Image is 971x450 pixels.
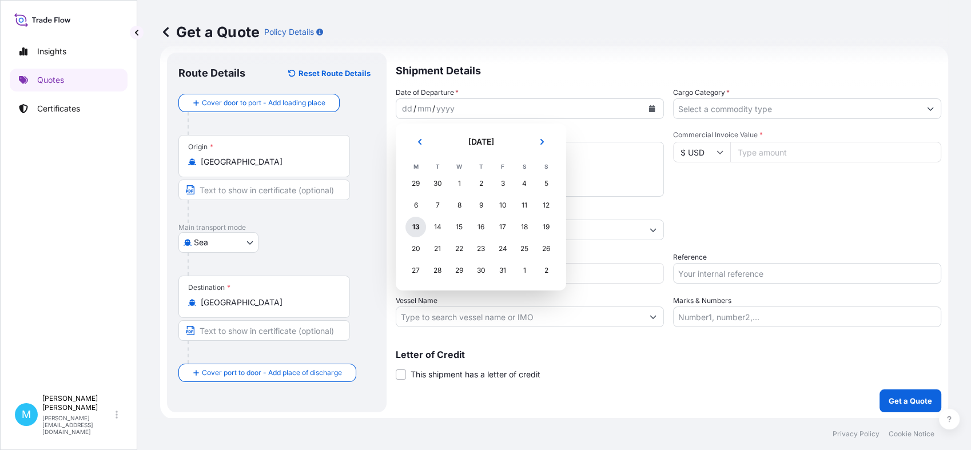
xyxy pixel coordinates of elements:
[439,136,523,148] h2: [DATE]
[160,23,260,41] p: Get a Quote
[536,217,556,237] div: Sunday 19 October 2025
[448,160,470,173] th: W
[536,260,556,281] div: Sunday 2 November 2025
[471,217,491,237] div: Thursday 16 October 2025
[514,173,535,194] div: Saturday 4 October 2025
[405,238,426,259] div: Monday 20 October 2025
[492,195,513,216] div: Friday 10 October 2025
[536,195,556,216] div: Sunday 12 October 2025
[427,173,448,194] div: Tuesday 30 September 2025
[405,173,426,194] div: Monday 29 September 2025
[405,260,426,281] div: Monday 27 October 2025
[405,160,557,281] table: October 2025
[449,238,469,259] div: Wednesday 22 October 2025
[396,53,941,87] p: Shipment Details
[449,260,469,281] div: Wednesday 29 October 2025
[405,160,427,173] th: M
[405,217,426,237] div: Today, Monday 13 October 2025
[427,217,448,237] div: Tuesday 14 October 2025
[427,238,448,259] div: Tuesday 21 October 2025
[471,260,491,281] div: Thursday 30 October 2025
[492,160,514,173] th: F
[470,160,492,173] th: T
[471,195,491,216] div: Thursday 9 October 2025
[264,26,314,38] p: Policy Details
[514,238,535,259] div: Saturday 25 October 2025
[514,260,535,281] div: Saturday 1 November 2025
[492,173,513,194] div: Friday 3 October 2025
[427,260,448,281] div: Tuesday 28 October 2025
[530,133,555,151] button: Next
[471,173,491,194] div: Thursday 2 October 2025
[405,195,426,216] div: Monday 6 October 2025
[535,160,557,173] th: S
[449,173,469,194] div: Wednesday 1 October 2025
[492,238,513,259] div: Friday 24 October 2025
[514,195,535,216] div: Saturday 11 October 2025
[449,195,469,216] div: Wednesday 8 October 2025
[405,133,557,281] div: October 2025
[536,238,556,259] div: Sunday 26 October 2025
[514,160,535,173] th: S
[492,260,513,281] div: Friday 31 October 2025
[427,195,448,216] div: Tuesday 7 October 2025
[396,124,566,290] section: Calendar
[471,238,491,259] div: Thursday 23 October 2025
[407,133,432,151] button: Previous
[514,217,535,237] div: Saturday 18 October 2025
[427,160,448,173] th: T
[449,217,469,237] div: Wednesday 15 October 2025
[492,217,513,237] div: Friday 17 October 2025
[536,173,556,194] div: Sunday 5 October 2025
